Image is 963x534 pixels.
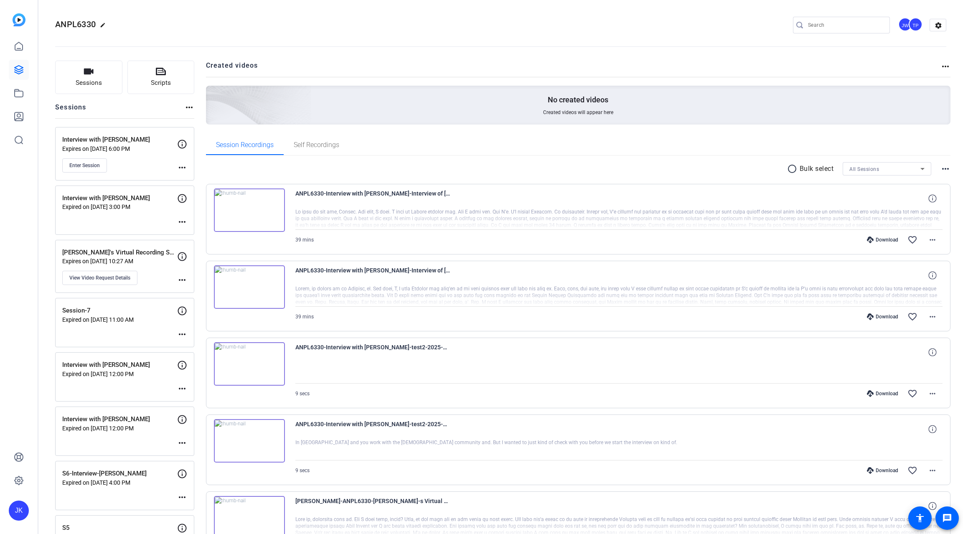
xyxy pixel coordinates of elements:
mat-icon: radio_button_unchecked [787,164,800,174]
mat-icon: more_horiz [177,492,187,502]
p: Expired on [DATE] 12:00 PM [62,425,177,432]
mat-icon: favorite_border [907,312,917,322]
span: Sessions [76,78,102,88]
img: thumb-nail [214,342,285,386]
img: blue-gradient.svg [13,13,25,26]
button: Enter Session [62,158,107,173]
mat-icon: settings [930,19,947,32]
mat-icon: more_horiz [177,384,187,394]
mat-icon: more_horiz [927,465,938,476]
p: S5 [62,523,177,533]
mat-icon: more_horiz [177,438,187,448]
ngx-avatar: Justin Wilbur [898,18,913,32]
mat-icon: more_horiz [177,275,187,285]
p: Expired on [DATE] 3:00 PM [62,203,177,210]
p: Expired on [DATE] 4:00 PM [62,479,177,486]
span: Created videos will appear here [543,109,613,116]
ngx-avatar: Tommy Perez [909,18,923,32]
div: JW [898,18,912,31]
div: Download [863,236,902,243]
span: 9 secs [295,468,310,473]
p: Interview with [PERSON_NAME] [62,135,177,145]
mat-icon: more_horiz [940,164,950,174]
span: View Video Request Details [69,275,130,281]
h2: Sessions [55,102,86,118]
div: Download [863,467,902,474]
p: [PERSON_NAME]'s Virtual Recording Sessions [62,248,177,257]
mat-icon: accessibility [915,513,925,523]
img: thumb-nail [214,188,285,232]
span: Session Recordings [216,142,274,148]
p: Interview with [PERSON_NAME] [62,414,177,424]
div: Download [863,313,902,320]
div: TP [909,18,922,31]
p: Interview with [PERSON_NAME] [62,193,177,203]
h2: Created videos [206,61,941,77]
span: ANPL6330-Interview with [PERSON_NAME]-test2-2025-09-30-10-15-46-860-1 [295,342,450,362]
button: Sessions [55,61,122,94]
mat-icon: more_horiz [184,102,194,112]
p: Expires on [DATE] 10:27 AM [62,258,177,264]
span: Self Recordings [294,142,339,148]
mat-icon: more_horiz [177,217,187,227]
p: No created videos [548,95,608,105]
mat-icon: favorite_border [907,235,917,245]
mat-icon: favorite_border [907,465,917,476]
span: Scripts [151,78,171,88]
img: Creted videos background [112,3,312,184]
mat-icon: favorite_border [907,389,917,399]
p: Interview with [PERSON_NAME] [62,360,177,370]
span: All Sessions [849,166,879,172]
mat-icon: message [942,513,952,523]
button: Scripts [127,61,195,94]
span: ANPL6330-Interview with [PERSON_NAME]-Interview of [PERSON_NAME]-2025-09-30-10-18-42-758-0 [295,265,450,285]
mat-icon: more_horiz [177,329,187,339]
div: JK [9,501,29,521]
p: Bulk select [800,164,834,174]
span: 39 mins [295,314,314,320]
p: Expires on [DATE] 6:00 PM [62,145,177,152]
p: Expired on [DATE] 12:00 PM [62,371,177,377]
span: [PERSON_NAME]-ANPL6330-[PERSON_NAME]-s Virtual Recording Sessions-1758918048909-webcam [295,496,450,516]
span: ANPL6330-Interview with [PERSON_NAME]-test2-2025-09-30-10-15-46-860-0 [295,419,450,439]
mat-icon: more_horiz [177,163,187,173]
p: Session-7 [62,306,177,315]
p: Expired on [DATE] 11:00 AM [62,316,177,323]
button: View Video Request Details [62,271,137,285]
span: 9 secs [295,391,310,397]
img: thumb-nail [214,419,285,463]
mat-icon: more_horiz [927,235,938,245]
span: 39 mins [295,237,314,243]
p: S6-Interview-[PERSON_NAME] [62,469,177,478]
mat-icon: more_horiz [927,389,938,399]
mat-icon: more_horiz [940,61,950,71]
mat-icon: edit [100,22,110,32]
img: thumb-nail [214,265,285,309]
mat-icon: more_horiz [927,312,938,322]
span: Enter Session [69,162,100,169]
div: Download [863,390,902,397]
span: ANPL6330-Interview with [PERSON_NAME]-Interview of [PERSON_NAME]-2025-09-30-10-18-42-758-1 [295,188,450,209]
span: ANPL6330 [55,19,96,29]
input: Search [808,20,883,30]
